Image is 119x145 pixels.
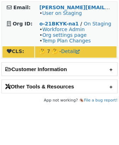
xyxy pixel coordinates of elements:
[39,10,82,16] span: •
[42,10,82,16] a: User on Staging
[13,21,33,27] strong: Org ID:
[39,21,79,27] a: o-21BKYK-na1
[84,21,111,27] a: On Staging
[13,5,31,10] strong: Email:
[35,46,117,58] td: 🤔 7 🤔 -
[42,27,85,32] a: Workforce Admin
[84,98,118,103] a: File a bug report!
[39,27,91,43] span: • • •
[1,97,118,104] footer: App not working? 🪳
[2,80,117,93] h2: Other Tools & Resources
[2,63,117,76] h2: Customer Information
[42,38,91,43] a: Temp Plan Changes
[61,48,80,54] a: Detail
[42,32,86,38] a: Org settings page
[80,21,82,27] strong: /
[7,48,24,54] strong: CLS:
